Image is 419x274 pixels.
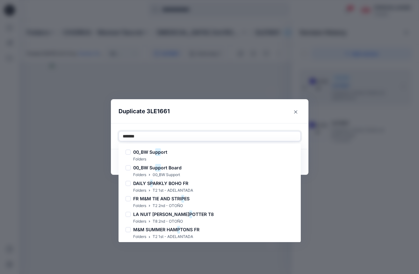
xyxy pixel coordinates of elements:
[161,165,182,170] span: ort Board
[153,172,180,178] p: 00_BW Support
[133,181,150,186] span: DAILY S
[153,187,193,194] p: T2 1st - ADELANTADA
[133,233,146,240] p: Folders
[161,149,167,155] span: ort
[150,179,153,188] mark: P
[153,233,193,240] p: T2 1st - ADELANTADA
[192,211,214,217] span: OTTER T8
[133,165,155,170] span: 00_BW Su
[133,203,146,209] p: Folders
[181,194,184,203] mark: P
[177,225,180,234] mark: P
[133,196,181,201] span: FR M&M TIE AND STRI
[133,172,146,178] p: Folders
[180,227,199,232] span: TONS FR
[119,107,170,116] p: Duplicate 3LE1661
[155,148,161,156] mark: pp
[133,149,155,155] span: 00_BW Su
[133,211,189,217] span: LA NUIT [PERSON_NAME]
[133,187,146,194] p: Folders
[291,107,301,117] button: Close
[184,196,190,201] span: ES
[189,210,192,218] mark: P
[133,156,146,163] p: Folders
[133,218,146,225] p: Folders
[153,203,183,209] p: T2 2nd - OTOÑO
[153,181,188,186] span: ARKLY BOHO FR
[133,227,177,232] span: M&M SUMMER HAM
[153,218,183,225] p: T8 2nd - OTOÑO
[155,163,161,172] mark: pp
